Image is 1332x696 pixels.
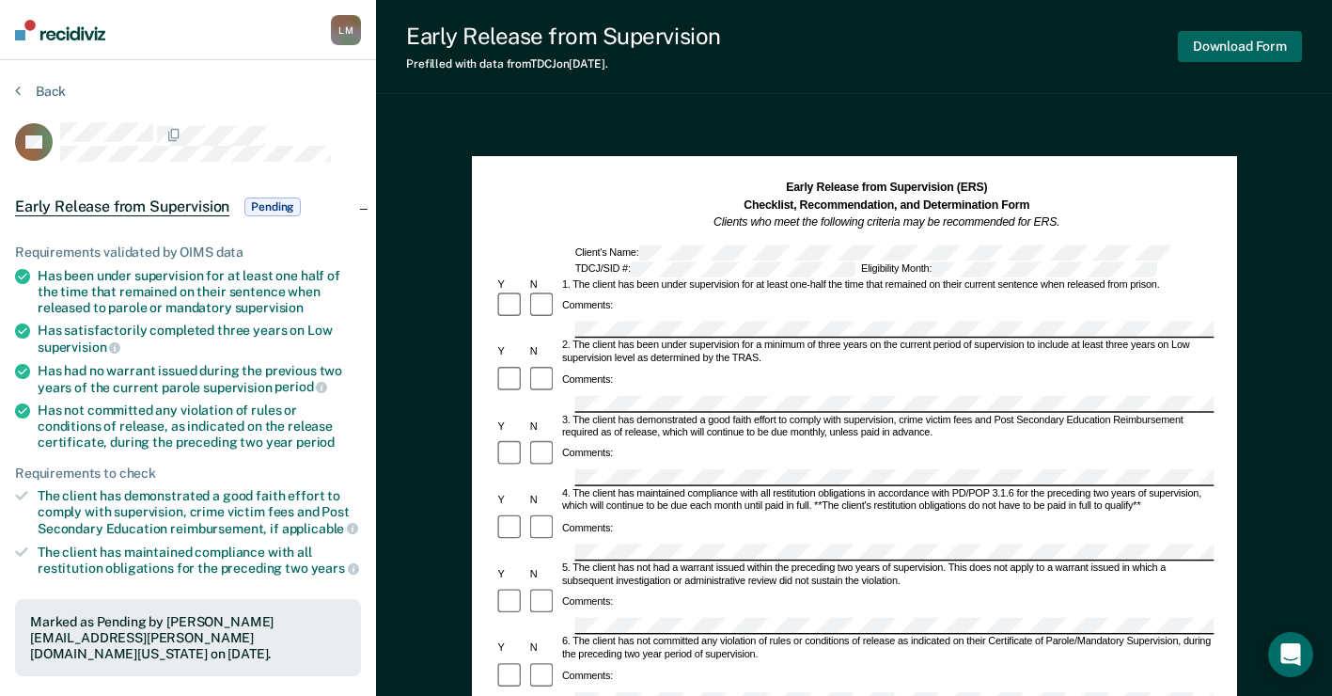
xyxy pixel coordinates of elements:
[559,596,616,609] div: Comments:
[1178,31,1302,62] button: Download Form
[296,435,335,450] span: period
[494,278,526,292] div: Y
[559,671,616,684] div: Comments:
[559,488,1214,514] div: 4. The client has maintained compliance with all restitution obligations in accordance with PD/PO...
[527,278,559,292] div: N
[1268,632,1313,677] div: Open Intercom Messenger
[38,363,361,395] div: Has had no warrant issued during the previous two years of the current parole supervision
[527,568,559,581] div: N
[559,414,1214,439] div: 3. The client has demonstrated a good faith effort to comply with supervision, crime victim fees ...
[494,494,526,507] div: Y
[38,340,120,355] span: supervision
[311,561,359,576] span: years
[559,340,1214,365] div: 2. The client has been under supervision for a minimum of three years on the current period of su...
[713,215,1060,229] em: Clients who meet the following criteria may be recommended for ERS.
[38,403,361,450] div: Has not committed any violation of rules or conditions of release, as indicated on the release ce...
[527,420,559,434] div: N
[235,300,304,315] span: supervision
[244,198,301,216] span: Pending
[274,379,327,394] span: period
[331,15,361,45] div: L M
[559,522,616,535] div: Comments:
[331,15,361,45] button: LM
[527,642,559,656] div: N
[559,300,616,313] div: Comments:
[15,466,361,482] div: Requirements to check
[38,268,361,315] div: Has been under supervision for at least one half of the time that remained on their sentence when...
[559,374,616,388] div: Comments:
[38,488,361,536] div: The client has demonstrated a good faith effort to comply with supervision, crime victim fees and...
[406,57,721,71] div: Prefilled with data from TDCJ on [DATE] .
[559,636,1214,661] div: 6. The client has not committed any violation of rules or conditions of release as indicated on t...
[15,245,361,261] div: Requirements validated by OIMS data
[494,420,526,434] div: Y
[786,181,987,194] strong: Early Release from Supervision (ERS)
[15,83,66,100] button: Back
[38,545,361,577] div: The client has maintained compliance with all restitution obligations for the preceding two
[858,261,1160,277] div: Eligibility Month:
[15,198,229,216] span: Early Release from Supervision
[572,245,1172,260] div: Client's Name:
[559,278,1214,292] div: 1. The client has been under supervision for at least one-half the time that remained on their cu...
[559,562,1214,587] div: 5. The client has not had a warrant issued within the preceding two years of supervision. This do...
[494,568,526,581] div: Y
[744,198,1029,212] strong: Checklist, Recommendation, and Determination Form
[15,20,105,40] img: Recidiviz
[527,346,559,359] div: N
[527,494,559,507] div: N
[494,642,526,656] div: Y
[559,448,616,461] div: Comments:
[282,521,358,536] span: applicable
[494,346,526,359] div: Y
[406,23,721,50] div: Early Release from Supervision
[38,323,361,355] div: Has satisfactorily completed three years on Low
[572,261,858,277] div: TDCJ/SID #:
[30,614,346,661] div: Marked as Pending by [PERSON_NAME][EMAIL_ADDRESS][PERSON_NAME][DOMAIN_NAME][US_STATE] on [DATE].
